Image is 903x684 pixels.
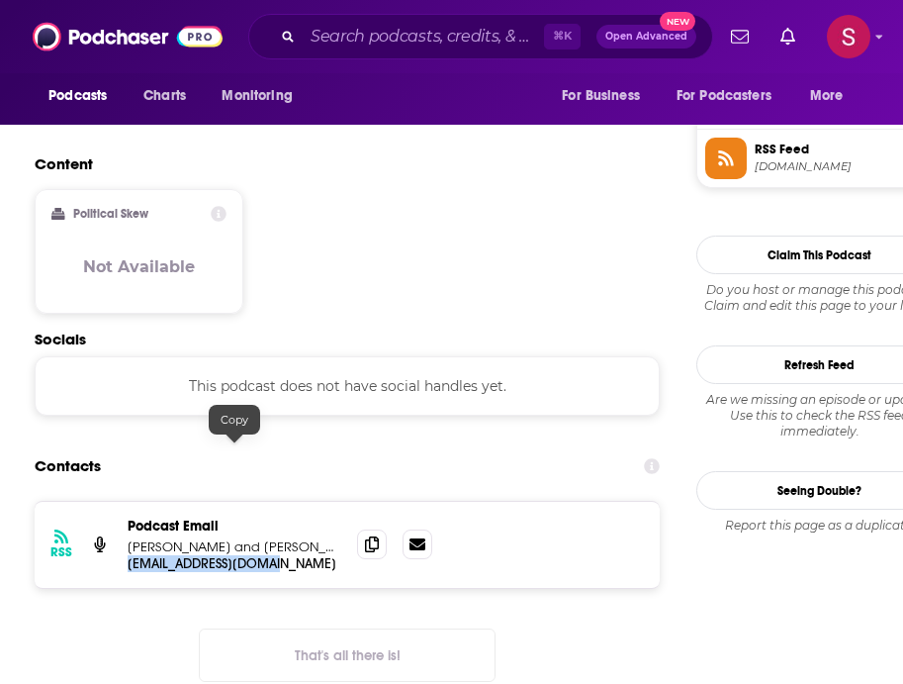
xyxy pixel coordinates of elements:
div: Search podcasts, credits, & more... [248,14,713,59]
div: This podcast does not have social handles yet. [35,356,660,416]
p: [EMAIL_ADDRESS][DOMAIN_NAME] [128,555,341,572]
h2: Socials [35,330,660,348]
button: Show profile menu [827,15,870,58]
h2: Contacts [35,447,101,485]
a: Show notifications dropdown [772,20,803,53]
div: Copy [209,405,260,435]
p: [PERSON_NAME] and [PERSON_NAME] [128,538,341,555]
span: More [810,82,844,110]
h3: Not Available [83,257,195,276]
a: Charts [131,77,198,115]
button: open menu [796,77,868,115]
span: For Business [562,82,640,110]
a: Show notifications dropdown [723,20,757,53]
p: Podcast Email [128,518,341,535]
button: open menu [548,77,665,115]
span: Logged in as stephanie85546 [827,15,870,58]
button: Nothing here. [199,629,496,682]
img: Podchaser - Follow, Share and Rate Podcasts [33,18,223,55]
span: Monitoring [222,82,292,110]
h2: Political Skew [73,207,148,221]
button: open menu [664,77,800,115]
span: ⌘ K [544,24,581,49]
span: Open Advanced [605,32,687,42]
input: Search podcasts, credits, & more... [303,21,544,52]
span: Podcasts [48,82,107,110]
span: Charts [143,82,186,110]
span: For Podcasters [677,82,771,110]
button: open menu [208,77,317,115]
button: open menu [35,77,133,115]
span: New [660,12,695,31]
h2: Content [35,154,644,173]
button: Open AdvancedNew [596,25,696,49]
img: User Profile [827,15,870,58]
h3: RSS [50,544,72,560]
